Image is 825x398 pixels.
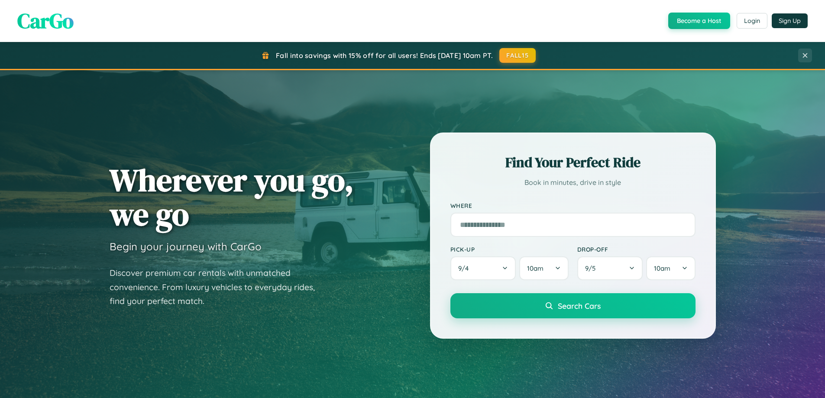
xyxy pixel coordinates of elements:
[737,13,767,29] button: Login
[558,301,601,311] span: Search Cars
[450,256,516,280] button: 9/4
[450,293,696,318] button: Search Cars
[585,264,600,272] span: 9 / 5
[654,264,670,272] span: 10am
[17,6,74,35] span: CarGo
[668,13,730,29] button: Become a Host
[499,48,536,63] button: FALL15
[577,246,696,253] label: Drop-off
[527,264,544,272] span: 10am
[450,246,569,253] label: Pick-up
[450,202,696,209] label: Where
[110,163,354,231] h1: Wherever you go, we go
[577,256,643,280] button: 9/5
[772,13,808,28] button: Sign Up
[450,176,696,189] p: Book in minutes, drive in style
[646,256,695,280] button: 10am
[110,266,326,308] p: Discover premium car rentals with unmatched convenience. From luxury vehicles to everyday rides, ...
[519,256,568,280] button: 10am
[450,153,696,172] h2: Find Your Perfect Ride
[458,264,473,272] span: 9 / 4
[110,240,262,253] h3: Begin your journey with CarGo
[276,51,493,60] span: Fall into savings with 15% off for all users! Ends [DATE] 10am PT.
